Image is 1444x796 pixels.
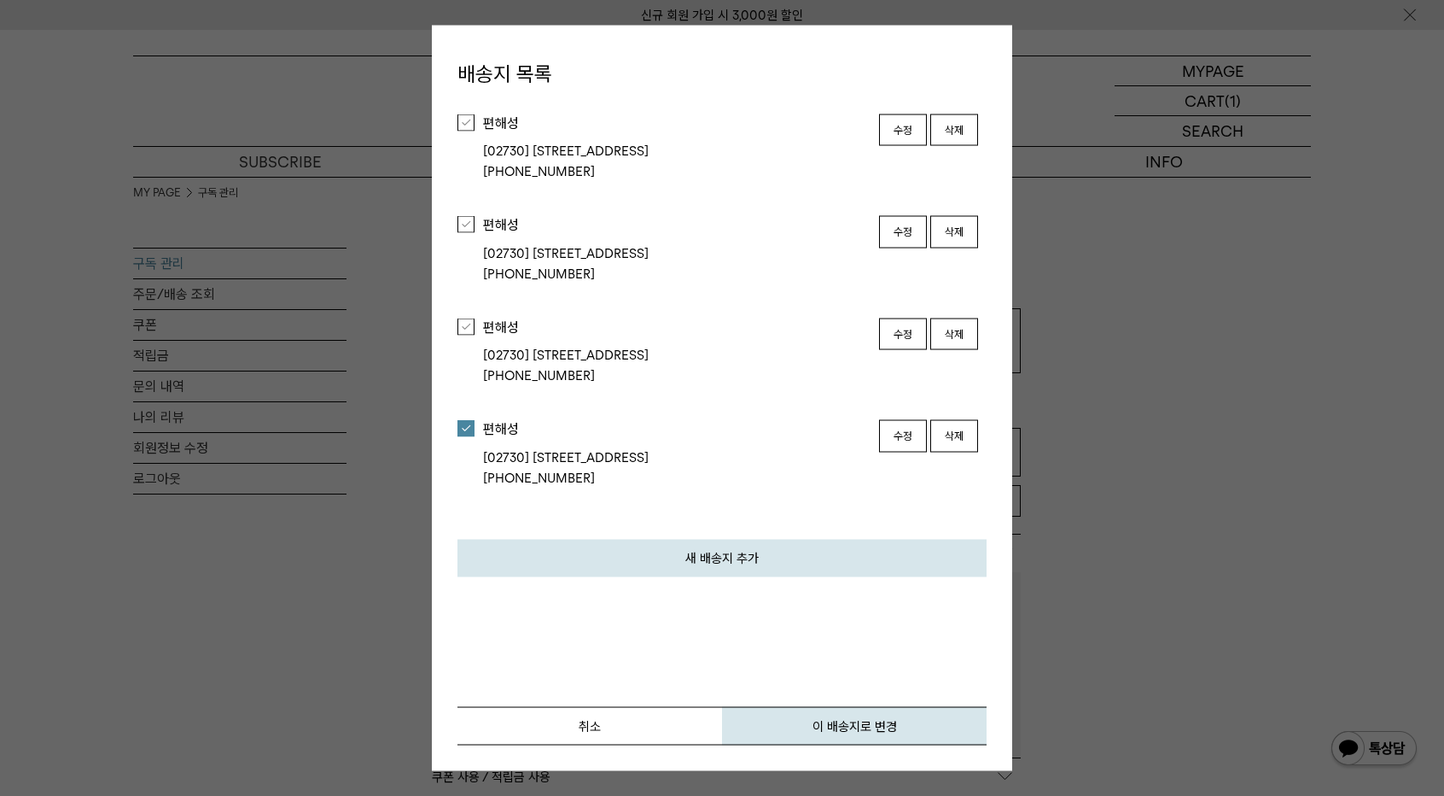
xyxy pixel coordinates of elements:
button: 수정 [879,318,927,350]
div: 편해성 [483,216,876,235]
div: [02730] [STREET_ADDRESS] [483,447,876,467]
button: 삭제 [930,216,978,249]
div: [PHONE_NUMBER] [483,263,876,284]
button: 삭제 [930,114,978,146]
div: [02730] [STREET_ADDRESS] [483,243,876,263]
div: [PHONE_NUMBER] [483,366,876,386]
div: [02730] [STREET_ADDRESS] [483,141,876,161]
button: 삭제 [930,420,978,453]
div: [02730] [STREET_ADDRESS] [483,345,876,366]
button: 새 배송지 추가 [457,539,987,577]
div: [PHONE_NUMBER] [483,161,876,182]
div: 편해성 [483,420,876,439]
div: 편해성 [483,318,876,337]
button: 수정 [879,420,927,453]
button: 수정 [879,114,927,146]
div: 편해성 [483,114,876,132]
button: 이 배송지로 변경 [722,706,987,745]
button: 삭제 [930,318,978,350]
div: [PHONE_NUMBER] [483,467,876,488]
button: 취소 [457,706,722,745]
button: 수정 [879,216,927,249]
h1: 배송지 목록 [457,51,987,97]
